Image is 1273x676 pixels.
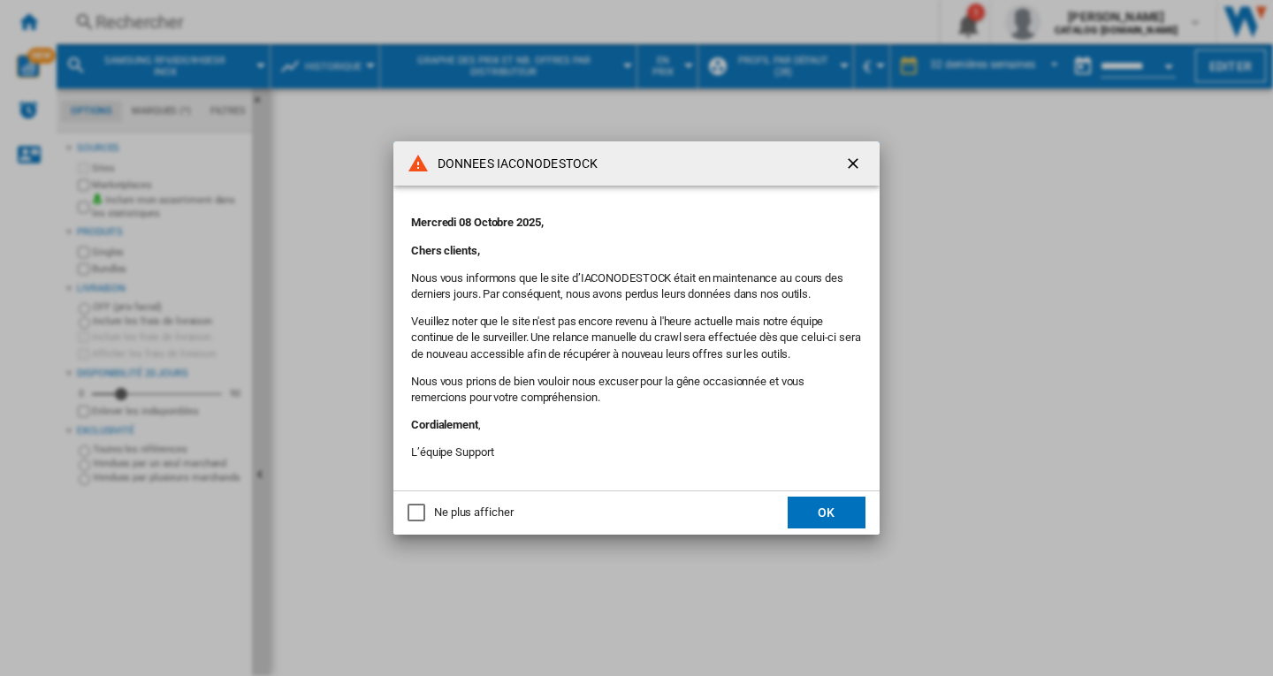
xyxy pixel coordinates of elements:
[837,146,873,181] button: getI18NText('BUTTONS.CLOSE_DIALOG')
[844,155,865,176] ng-md-icon: getI18NText('BUTTONS.CLOSE_DIALOG')
[429,156,598,173] h4: DONNEES IACONODESTOCK
[411,244,480,257] b: Chers clients,
[411,216,544,229] b: Mercredi 08 Octobre 2025,
[411,314,862,362] p: Veuillez noter que le site n'est pas encore revenu à l'heure actuelle mais notre équipe continue ...
[411,444,862,460] p: L’équipe Support
[788,497,865,528] button: OK
[434,505,513,520] div: Ne plus afficher
[408,505,513,521] md-checkbox: Ne plus afficher
[411,418,478,431] b: Cordialement
[411,374,862,406] p: Nous vous prions de bien vouloir nous excuser pour la gêne occasionnée et vous remercions pour vo...
[411,270,862,302] p: Nous vous informons que le site d’IACONODESTOCK était en maintenance au cours des derniers jours....
[411,417,862,433] p: ,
